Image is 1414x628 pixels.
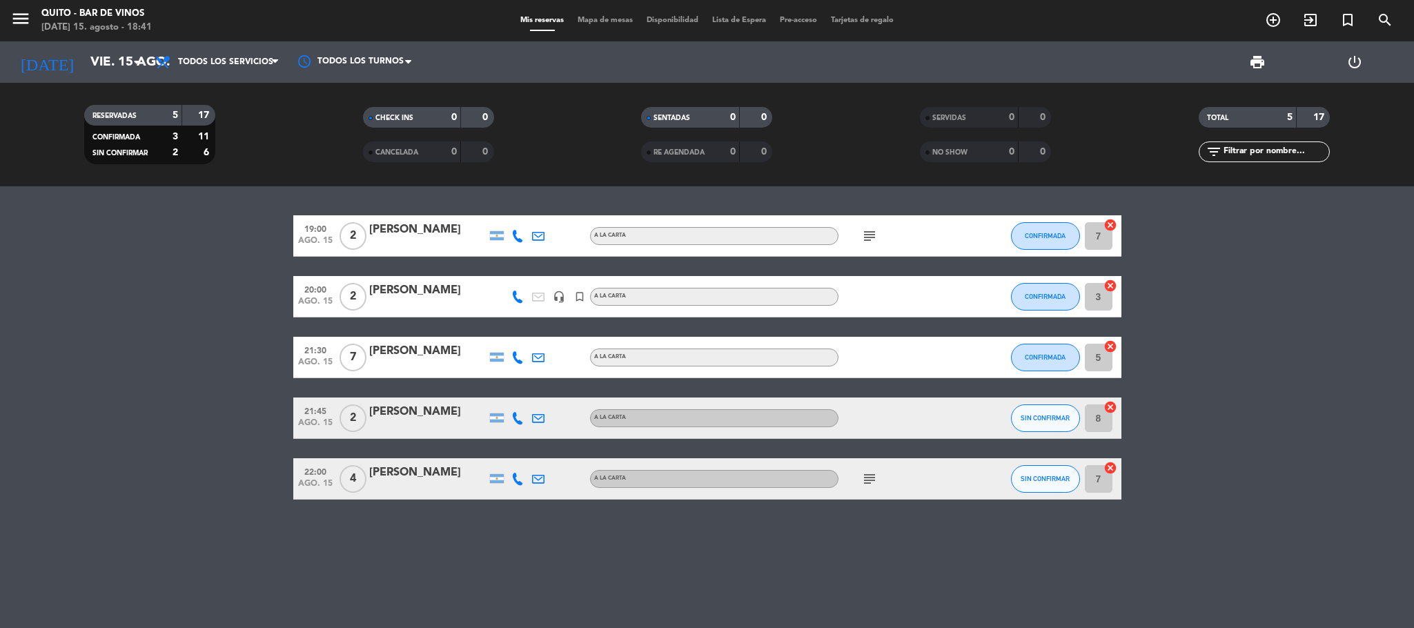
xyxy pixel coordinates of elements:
span: ago. 15 [298,479,333,495]
strong: 17 [198,110,212,120]
button: CONFIRMADA [1011,283,1080,311]
span: RE AGENDADA [654,149,705,156]
span: 21:45 [298,402,333,418]
span: ago. 15 [298,418,333,434]
strong: 17 [1313,112,1327,122]
i: cancel [1103,279,1117,293]
div: LOG OUT [1306,41,1404,83]
strong: 0 [482,112,491,122]
span: CHECK INS [375,115,413,121]
div: [PERSON_NAME] [369,403,487,421]
i: subject [861,471,878,487]
span: Todos los servicios [178,57,273,67]
strong: 3 [173,132,178,141]
span: 2 [340,222,366,250]
span: TOTAL [1207,115,1228,121]
i: arrow_drop_down [128,54,145,70]
i: cancel [1103,400,1117,414]
span: SIN CONFIRMAR [1021,475,1070,482]
span: NO SHOW [932,149,968,156]
div: [PERSON_NAME] [369,342,487,360]
span: Tarjetas de regalo [824,17,901,24]
span: A LA CARTA [594,233,626,238]
i: [DATE] [10,47,84,77]
i: menu [10,8,31,29]
span: A LA CARTA [594,354,626,360]
span: RESERVADAS [92,112,137,119]
strong: 2 [173,148,178,157]
span: CANCELADA [375,149,418,156]
span: A LA CARTA [594,415,626,420]
span: SENTADAS [654,115,690,121]
strong: 0 [451,112,457,122]
button: SIN CONFIRMAR [1011,404,1080,432]
strong: 0 [1009,147,1014,157]
i: turned_in_not [573,291,586,303]
strong: 0 [730,147,736,157]
span: A LA CARTA [594,475,626,481]
span: 20:00 [298,281,333,297]
span: ago. 15 [298,297,333,313]
input: Filtrar por nombre... [1222,144,1329,159]
strong: 0 [1009,112,1014,122]
strong: 0 [761,147,769,157]
i: add_circle_outline [1265,12,1282,28]
strong: 0 [761,112,769,122]
span: 21:30 [298,342,333,357]
i: cancel [1103,218,1117,232]
i: filter_list [1206,144,1222,160]
span: SERVIDAS [932,115,966,121]
span: A LA CARTA [594,293,626,299]
span: CONFIRMADA [1025,293,1066,300]
strong: 6 [204,148,212,157]
button: menu [10,8,31,34]
span: Mis reservas [513,17,571,24]
strong: 5 [1287,112,1293,122]
strong: 0 [482,147,491,157]
span: Pre-acceso [773,17,824,24]
i: cancel [1103,340,1117,353]
span: Lista de Espera [705,17,773,24]
span: 4 [340,465,366,493]
div: [PERSON_NAME] [369,464,487,482]
button: CONFIRMADA [1011,344,1080,371]
span: CONFIRMADA [1025,353,1066,361]
strong: 0 [1040,112,1048,122]
span: 7 [340,344,366,371]
strong: 0 [730,112,736,122]
div: [DATE] 15. agosto - 18:41 [41,21,152,35]
span: CONFIRMADA [1025,232,1066,239]
strong: 5 [173,110,178,120]
span: Mapa de mesas [571,17,640,24]
i: search [1377,12,1393,28]
span: 22:00 [298,463,333,479]
i: subject [861,228,878,244]
i: turned_in_not [1339,12,1356,28]
button: SIN CONFIRMAR [1011,465,1080,493]
strong: 0 [451,147,457,157]
i: exit_to_app [1302,12,1319,28]
span: 19:00 [298,220,333,236]
div: [PERSON_NAME] [369,221,487,239]
span: ago. 15 [298,236,333,252]
strong: 11 [198,132,212,141]
span: SIN CONFIRMAR [1021,414,1070,422]
div: [PERSON_NAME] [369,282,487,300]
button: CONFIRMADA [1011,222,1080,250]
span: print [1249,54,1266,70]
i: power_settings_new [1346,54,1363,70]
span: 2 [340,283,366,311]
span: 2 [340,404,366,432]
span: CONFIRMADA [92,134,140,141]
i: cancel [1103,461,1117,475]
span: Disponibilidad [640,17,705,24]
span: SIN CONFIRMAR [92,150,148,157]
i: headset_mic [553,291,565,303]
strong: 0 [1040,147,1048,157]
div: Quito - Bar de Vinos [41,7,152,21]
span: ago. 15 [298,357,333,373]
